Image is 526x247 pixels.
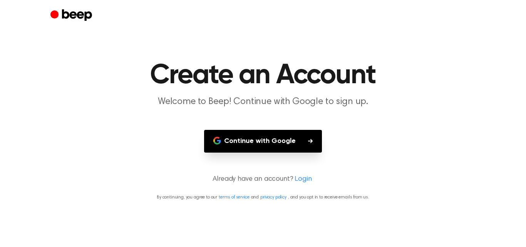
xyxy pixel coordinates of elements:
a: terms of service [219,195,249,200]
button: Continue with Google [204,130,322,153]
a: privacy policy [260,195,286,200]
p: Already have an account? [9,174,517,185]
p: By continuing, you agree to our and , and you opt in to receive emails from us. [9,194,517,201]
a: Login [295,174,312,185]
p: Welcome to Beep! Continue with Google to sign up. [115,96,411,108]
h1: Create an Account [66,62,460,89]
a: Beep [50,8,94,23]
